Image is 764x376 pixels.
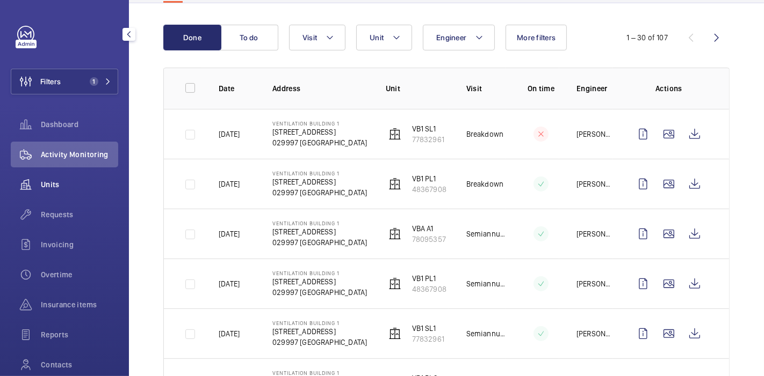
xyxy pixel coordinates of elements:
[576,278,613,289] p: [PERSON_NAME]
[219,129,240,139] p: [DATE]
[412,284,446,294] p: 48367908
[272,287,367,298] p: 029997 [GEOGRAPHIC_DATA]
[576,228,613,239] p: [PERSON_NAME]
[272,137,367,148] p: 029997 [GEOGRAPHIC_DATA]
[412,173,446,184] p: VB1 PL1
[412,334,444,344] p: 77832961
[90,77,98,86] span: 1
[576,129,613,139] p: [PERSON_NAME]
[41,269,118,280] span: Overtime
[388,227,401,240] img: elevator.svg
[272,237,367,248] p: 029997 [GEOGRAPHIC_DATA]
[412,123,444,134] p: VB1 SL1
[412,223,446,234] p: VBA A1
[272,170,367,176] p: Ventilation Building 1
[370,33,384,42] span: Unit
[388,277,401,290] img: elevator.svg
[412,273,446,284] p: VB1 PL1
[272,370,367,376] p: Ventilation Building 1
[163,25,221,50] button: Done
[41,209,118,220] span: Requests
[41,179,118,190] span: Units
[272,226,367,237] p: [STREET_ADDRESS]
[388,128,401,141] img: elevator.svg
[219,83,255,94] p: Date
[466,228,506,239] p: Semiannual maintenance
[576,179,613,189] p: [PERSON_NAME]
[302,33,317,42] span: Visit
[466,328,506,339] p: Semiannual maintenance
[388,178,401,190] img: elevator.svg
[506,25,567,50] button: More filters
[517,33,556,42] span: More filters
[41,239,118,250] span: Invoicing
[41,119,118,130] span: Dashboard
[356,25,412,50] button: Unit
[289,25,345,50] button: Visit
[388,327,401,340] img: elevator.svg
[412,134,444,145] p: 77832961
[466,179,504,189] p: Breakdown
[412,234,446,245] p: 78095357
[272,220,367,226] p: Ventilation Building 1
[627,32,668,43] div: 1 – 30 of 107
[272,337,367,348] p: 029997 [GEOGRAPHIC_DATA]
[412,184,446,195] p: 48367908
[219,328,240,339] p: [DATE]
[466,83,506,94] p: Visit
[41,149,118,160] span: Activity Monitoring
[219,179,240,189] p: [DATE]
[576,328,613,339] p: [PERSON_NAME]
[272,326,367,337] p: [STREET_ADDRESS]
[272,187,367,198] p: 029997 [GEOGRAPHIC_DATA]
[272,120,367,127] p: Ventilation Building 1
[272,127,367,137] p: [STREET_ADDRESS]
[386,83,449,94] p: Unit
[412,323,444,334] p: VB1 SL1
[436,33,466,42] span: Engineer
[219,228,240,239] p: [DATE]
[219,278,240,289] p: [DATE]
[41,299,118,310] span: Insurance items
[11,69,118,94] button: Filters1
[576,83,613,94] p: Engineer
[40,76,61,87] span: Filters
[272,320,367,326] p: Ventilation Building 1
[272,176,367,187] p: [STREET_ADDRESS]
[41,359,118,370] span: Contacts
[220,25,278,50] button: To do
[272,276,367,287] p: [STREET_ADDRESS]
[630,83,708,94] p: Actions
[41,329,118,340] span: Reports
[272,270,367,276] p: Ventilation Building 1
[466,129,504,139] p: Breakdown
[466,278,506,289] p: Semiannual maintenance
[272,83,369,94] p: Address
[423,25,495,50] button: Engineer
[523,83,559,94] p: On time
